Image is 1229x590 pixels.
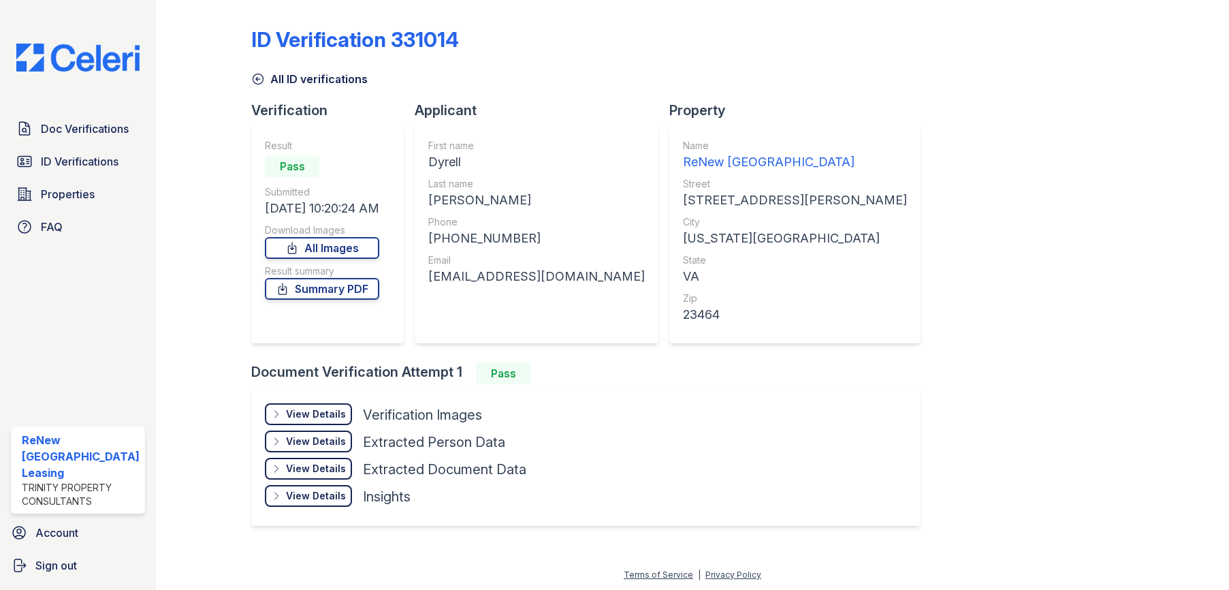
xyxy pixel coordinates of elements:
img: CE_Logo_Blue-a8612792a0a2168367f1c8372b55b34899dd931a85d93a1a3d3e32e68fde9ad4.png [5,44,150,72]
div: [STREET_ADDRESS][PERSON_NAME] [683,191,907,210]
div: Street [683,177,907,191]
div: 23464 [683,305,907,324]
div: Last name [428,177,645,191]
a: Name ReNew [GEOGRAPHIC_DATA] [683,139,907,172]
div: Result [265,139,379,153]
span: Sign out [35,557,77,574]
span: Doc Verifications [41,121,129,137]
a: Account [5,519,150,546]
div: Pass [265,155,319,177]
div: Submitted [265,185,379,199]
div: [US_STATE][GEOGRAPHIC_DATA] [683,229,907,248]
div: Pass [476,362,530,384]
div: Download Images [265,223,379,237]
a: Summary PDF [265,278,379,300]
a: Doc Verifications [11,115,145,142]
a: Terms of Service [624,570,693,580]
a: All Images [265,237,379,259]
div: | [698,570,701,580]
span: FAQ [41,219,63,235]
div: ID Verification 331014 [251,27,459,52]
div: Email [428,253,645,267]
div: Property [669,101,931,120]
div: State [683,253,907,267]
div: Dyrell [428,153,645,172]
span: ID Verifications [41,153,118,170]
div: Name [683,139,907,153]
div: ReNew [GEOGRAPHIC_DATA] [683,153,907,172]
div: Document Verification Attempt 1 [251,362,931,384]
div: First name [428,139,645,153]
div: Result summary [265,264,379,278]
div: View Details [286,462,346,476]
div: Insights [363,487,411,506]
div: ReNew [GEOGRAPHIC_DATA] Leasing [22,432,140,481]
div: [PERSON_NAME] [428,191,645,210]
div: View Details [286,435,346,448]
div: Zip [683,292,907,305]
div: Verification Images [363,405,482,424]
div: [PHONE_NUMBER] [428,229,645,248]
div: View Details [286,407,346,421]
a: All ID verifications [251,71,368,87]
a: Sign out [5,552,150,579]
a: FAQ [11,213,145,240]
div: [DATE] 10:20:24 AM [265,199,379,218]
div: View Details [286,489,346,503]
span: Properties [41,186,95,202]
a: Privacy Policy [705,570,761,580]
div: Verification [251,101,415,120]
div: City [683,215,907,229]
a: ID Verifications [11,148,145,175]
div: Extracted Person Data [363,433,505,452]
div: VA [683,267,907,286]
a: Properties [11,181,145,208]
div: Trinity Property Consultants [22,481,140,508]
div: Applicant [415,101,669,120]
div: Extracted Document Data [363,460,526,479]
div: Phone [428,215,645,229]
div: [EMAIL_ADDRESS][DOMAIN_NAME] [428,267,645,286]
span: Account [35,525,78,541]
